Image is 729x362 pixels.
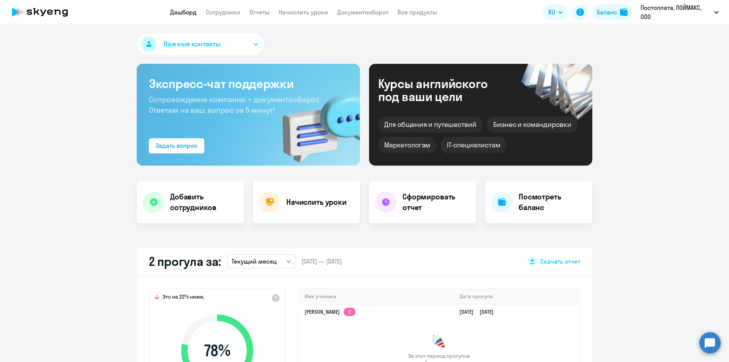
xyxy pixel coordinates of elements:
[459,308,500,315] a: [DATE][DATE]
[149,138,204,153] button: Задать вопрос
[453,289,579,304] th: Дата прогула
[149,254,221,269] h2: 2 прогула за:
[519,191,586,213] h4: Посмотреть баланс
[286,197,347,207] h4: Начислить уроки
[637,3,723,21] button: Постоплата, ЛОЙМАКС, ООО
[398,8,437,16] a: Все продукты
[305,308,355,315] a: [PERSON_NAME]2
[164,39,221,49] span: Важные контакты
[249,8,270,16] a: Отчеты
[402,191,470,213] h4: Сформировать отчет
[149,95,320,115] span: Сопровождение компании + документооборот. Ответим на ваш вопрос за 5 минут!
[441,137,506,153] div: IT-специалистам
[487,117,578,133] div: Бизнес и командировки
[344,308,355,316] app-skyeng-badge: 2
[149,76,348,91] h3: Экспресс-чат поддержки
[279,8,328,16] a: Начислить уроки
[378,137,436,153] div: Маркетологам
[540,257,580,266] span: Скачать отчет
[592,5,632,20] button: Балансbalance
[301,257,342,266] span: [DATE] — [DATE]
[548,8,555,17] span: RU
[620,8,628,16] img: balance
[271,80,360,166] img: bg-img
[378,117,483,133] div: Для общения и путешествий
[378,77,508,103] div: Курсы английского под ваши цели
[597,8,617,17] div: Баланс
[137,33,264,55] button: Важные контакты
[543,5,568,20] button: RU
[298,289,453,304] th: Имя ученика
[170,8,197,16] a: Дашборд
[206,8,240,16] a: Сотрудники
[431,334,447,349] img: congrats
[174,341,261,360] span: 78 %
[227,254,295,269] button: Текущий месяц
[163,293,204,302] span: Это на 22% ниже,
[170,191,238,213] h4: Добавить сотрудников
[156,141,197,150] div: Задать вопрос
[641,3,711,21] p: Постоплата, ЛОЙМАКС, ООО
[232,257,277,266] p: Текущий месяц
[337,8,388,16] a: Документооборот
